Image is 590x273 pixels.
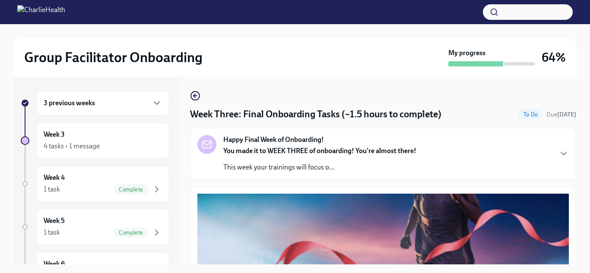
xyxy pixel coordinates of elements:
[190,108,441,121] h4: Week Three: Final Onboarding Tasks (~1.5 hours to complete)
[223,163,416,172] p: This week your trainings will focus o...
[21,209,169,245] a: Week 51 taskComplete
[448,48,485,58] strong: My progress
[21,166,169,202] a: Week 41 taskComplete
[44,228,60,237] div: 1 task
[17,5,65,19] img: CharlieHealth
[24,49,203,66] h2: Group Facilitator Onboarding
[21,122,169,159] a: Week 34 tasks • 1 message
[557,111,576,118] strong: [DATE]
[223,135,324,144] strong: Happy Final Week of Onboarding!
[44,185,60,194] div: 1 task
[518,111,543,118] span: To Do
[44,216,65,226] h6: Week 5
[36,91,169,116] div: 3 previous weeks
[542,50,566,65] h3: 64%
[44,98,95,108] h6: 3 previous weeks
[44,259,65,269] h6: Week 6
[44,130,65,139] h6: Week 3
[44,141,100,151] div: 4 tasks • 1 message
[114,229,148,236] span: Complete
[546,110,576,119] span: October 11th, 2025 10:00
[223,147,416,155] strong: You made it to WEEK THREE of onboarding! You're almost there!
[114,186,148,193] span: Complete
[546,111,576,118] span: Due
[44,173,65,182] h6: Week 4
